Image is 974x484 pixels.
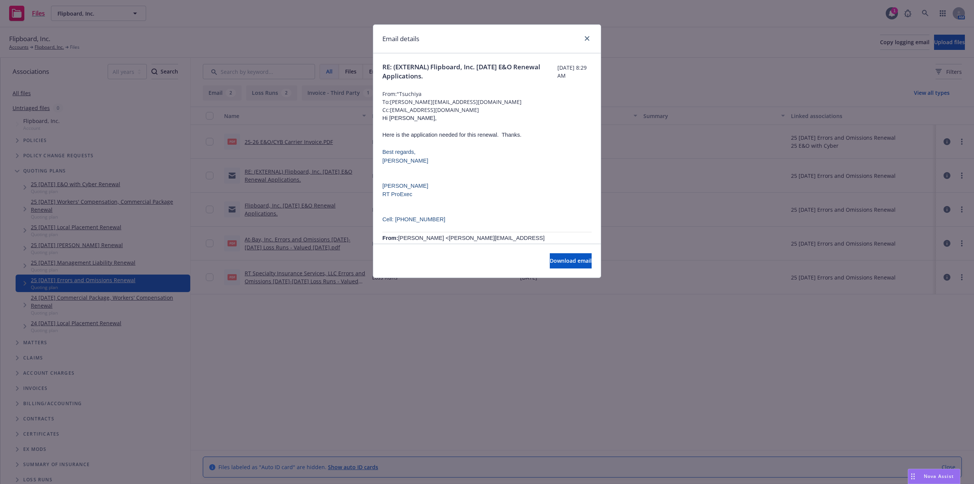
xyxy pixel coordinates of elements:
[382,235,398,241] span: From:
[382,34,419,44] h1: Email details
[924,473,954,479] span: Nova Assist
[557,64,592,80] span: [DATE] 8:29 AM
[382,62,557,81] span: RE: (EXTERNAL) Flipboard, Inc. [DATE] E&O Renewal Applications.
[582,34,592,43] a: close
[550,253,592,268] button: Download email
[382,90,592,98] span: From: "Tsuchiya
[382,149,415,155] span: Best regards,
[382,115,522,138] span: Hi [PERSON_NAME], Here is the application needed for this renewal. Thanks.
[382,98,592,106] span: To: [PERSON_NAME][EMAIL_ADDRESS][DOMAIN_NAME]
[382,158,428,164] span: [PERSON_NAME]
[908,469,918,484] div: Drag to move
[382,216,445,222] span: Cell: [PHONE_NUMBER]
[382,235,585,283] span: [PERSON_NAME] <[PERSON_NAME][EMAIL_ADDRESS][DOMAIN_NAME]> [DATE] 4:45 PM [PERSON_NAME] <[PERSON_N...
[550,257,592,264] span: Download email
[908,469,960,484] button: Nova Assist
[382,183,428,189] span: [PERSON_NAME]
[382,106,592,114] span: Cc: [EMAIL_ADDRESS][DOMAIN_NAME]
[382,191,412,197] span: RT ProExec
